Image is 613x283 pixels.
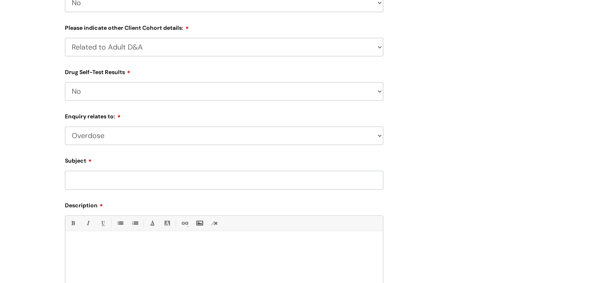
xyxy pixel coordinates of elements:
label: Subject [65,155,383,164]
label: Drug Self-Test Results [65,66,383,76]
a: 1. Ordered List (Ctrl-Shift-8) [130,218,140,228]
a: Font Color [147,218,157,228]
a: Bold (Ctrl-B) [68,218,78,228]
a: Italic (Ctrl-I) [83,218,93,228]
a: Back Color [162,218,172,228]
a: Link [179,218,189,228]
label: Please indicate other Client Cohort details: [65,22,383,31]
label: Description [65,199,383,209]
label: Enquiry relates to: [65,110,383,120]
a: Insert Image... [194,218,204,228]
a: Underline(Ctrl-U) [98,218,108,228]
a: • Unordered List (Ctrl-Shift-7) [115,218,125,228]
a: Remove formatting (Ctrl-\) [209,218,219,228]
